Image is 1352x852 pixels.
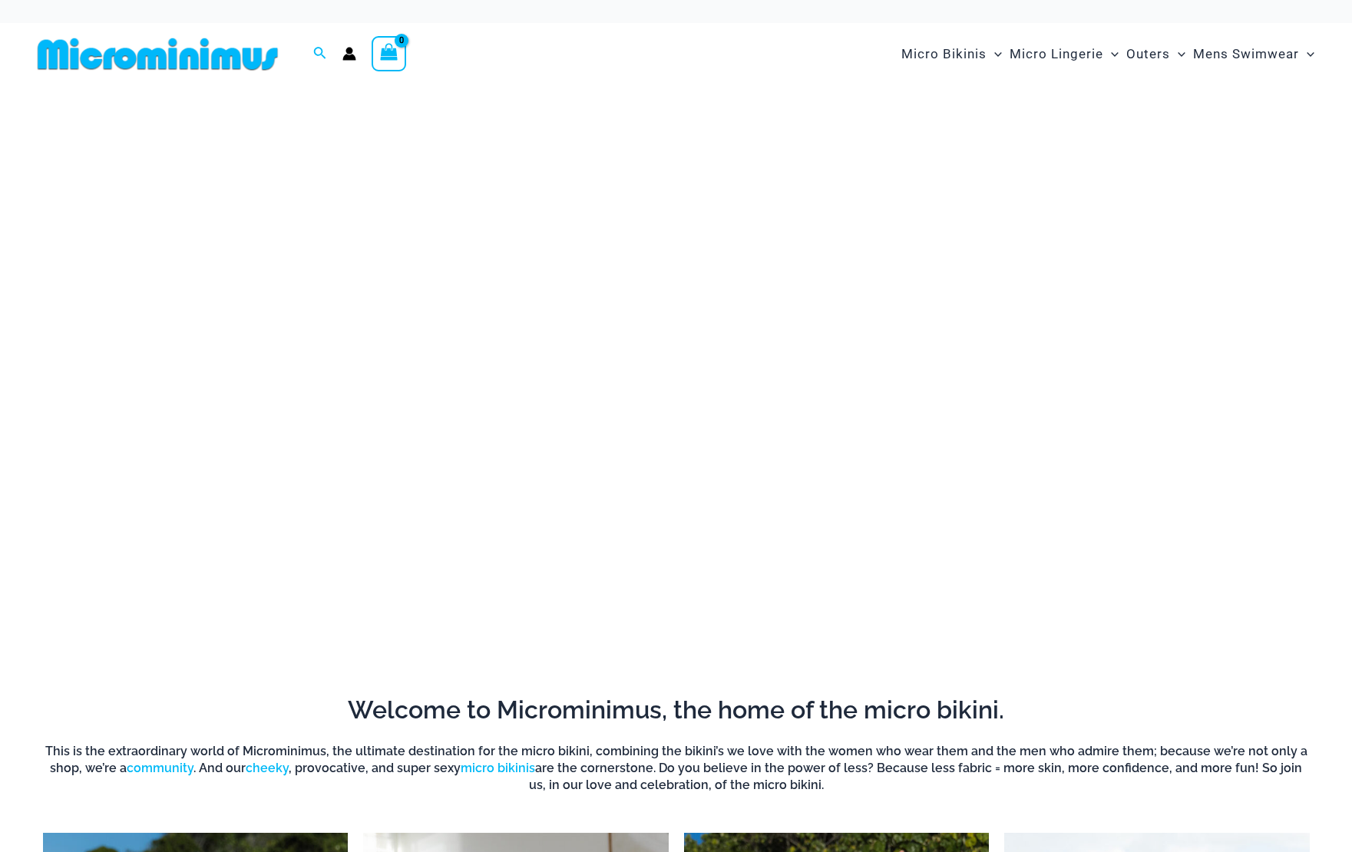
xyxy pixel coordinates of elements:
nav: Site Navigation [895,28,1321,80]
span: Outers [1126,35,1170,74]
span: Mens Swimwear [1193,35,1299,74]
a: Micro LingerieMenu ToggleMenu Toggle [1006,31,1122,78]
span: Micro Lingerie [1010,35,1103,74]
h6: This is the extraordinary world of Microminimus, the ultimate destination for the micro bikini, c... [43,743,1310,794]
a: View Shopping Cart, empty [372,36,407,71]
span: Menu Toggle [1170,35,1185,74]
span: Menu Toggle [987,35,1002,74]
a: OutersMenu ToggleMenu Toggle [1122,31,1189,78]
a: Search icon link [313,45,327,64]
a: Account icon link [342,47,356,61]
a: Micro BikinisMenu ToggleMenu Toggle [897,31,1006,78]
span: Micro Bikinis [901,35,987,74]
a: cheeky [246,761,289,775]
img: MM SHOP LOGO FLAT [31,37,284,71]
span: Menu Toggle [1103,35,1119,74]
span: Menu Toggle [1299,35,1314,74]
a: Mens SwimwearMenu ToggleMenu Toggle [1189,31,1318,78]
h2: Welcome to Microminimus, the home of the micro bikini. [43,694,1310,726]
a: micro bikinis [461,761,535,775]
a: community [127,761,193,775]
